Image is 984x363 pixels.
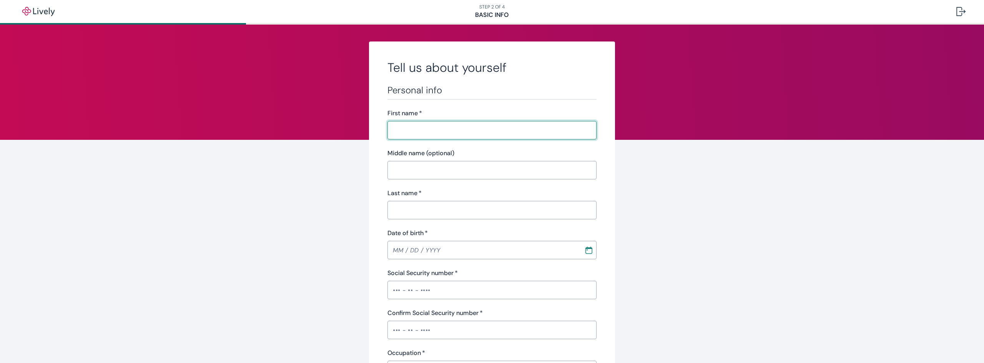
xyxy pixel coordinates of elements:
label: Social Security number [387,269,458,278]
input: ••• - •• - •••• [387,322,597,338]
button: Choose date [582,243,596,257]
h3: Personal info [387,85,597,96]
label: First name [387,109,422,118]
input: MM / DD / YYYY [387,242,579,258]
button: Log out [950,2,972,21]
label: Middle name (optional) [387,149,454,158]
label: Occupation [387,348,425,358]
h2: Tell us about yourself [387,60,597,75]
label: Last name [387,189,422,198]
input: ••• - •• - •••• [387,282,597,298]
img: Lively [17,7,60,16]
svg: Calendar [585,246,593,254]
label: Date of birth [387,229,428,238]
label: Confirm Social Security number [387,308,483,318]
